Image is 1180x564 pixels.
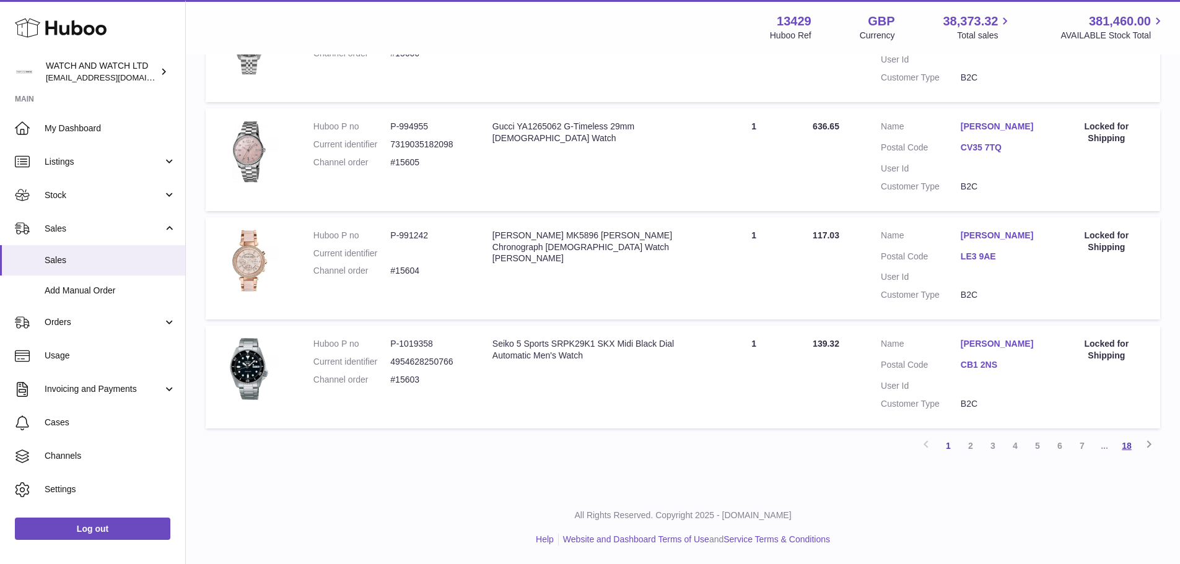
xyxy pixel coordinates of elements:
[218,121,280,183] img: 1719997027.jpg
[881,72,961,84] dt: Customer Type
[959,435,982,457] a: 2
[961,121,1041,132] a: [PERSON_NAME]
[961,72,1041,84] dd: B2C
[1004,435,1026,457] a: 4
[881,251,961,266] dt: Postal Code
[563,534,709,544] a: Website and Dashboard Terms of Use
[313,230,391,241] dt: Huboo P no
[937,435,959,457] a: 1
[536,534,554,544] a: Help
[45,316,163,328] span: Orders
[881,142,961,157] dt: Postal Code
[45,350,176,362] span: Usage
[813,121,839,131] span: 636.65
[813,230,839,240] span: 117.03
[492,230,695,265] div: [PERSON_NAME] MK5896 [PERSON_NAME] Chronograph [DEMOGRAPHIC_DATA] Watch [PERSON_NAME]
[313,265,391,277] dt: Channel order
[313,248,391,259] dt: Current identifier
[770,30,811,41] div: Huboo Ref
[961,142,1041,154] a: CV35 7TQ
[45,189,163,201] span: Stock
[961,289,1041,301] dd: B2C
[881,380,961,392] dt: User Id
[390,265,468,277] dd: #15604
[390,157,468,168] dd: #15605
[313,157,391,168] dt: Channel order
[961,251,1041,262] a: LE3 9AE
[313,121,391,132] dt: Huboo P no
[1049,435,1071,457] a: 6
[15,518,170,540] a: Log out
[1071,435,1093,457] a: 7
[957,30,1012,41] span: Total sales
[777,13,811,30] strong: 13429
[881,181,961,193] dt: Customer Type
[813,339,839,349] span: 139.32
[723,534,830,544] a: Service Terms & Conditions
[961,230,1041,241] a: [PERSON_NAME]
[881,338,961,353] dt: Name
[313,139,391,150] dt: Current identifier
[881,359,961,374] dt: Postal Code
[707,108,800,211] td: 1
[860,30,895,41] div: Currency
[1116,435,1138,457] a: 18
[313,356,391,368] dt: Current identifier
[707,217,800,320] td: 1
[46,72,182,82] span: [EMAIL_ADDRESS][DOMAIN_NAME]
[45,123,176,134] span: My Dashboard
[390,338,468,350] dd: P-1019358
[1093,435,1116,457] span: ...
[218,230,280,292] img: 1718063754.jpg
[1065,230,1148,253] div: Locked for Shipping
[313,338,391,350] dt: Huboo P no
[1089,13,1151,30] span: 381,460.00
[45,417,176,428] span: Cases
[218,338,280,400] img: 1731278128.png
[961,338,1041,350] a: [PERSON_NAME]
[46,60,157,84] div: WATCH AND WATCH LTD
[492,121,695,144] div: Gucci YA1265062 G-Timeless 29mm [DEMOGRAPHIC_DATA] Watch
[390,374,468,386] dd: #15603
[982,435,1004,457] a: 3
[45,484,176,495] span: Settings
[390,230,468,241] dd: P-991242
[492,338,695,362] div: Seiko 5 Sports SRPK29K1 SKX Midi Black Dial Automatic Men's Watch
[390,121,468,132] dd: P-994955
[559,534,830,545] li: and
[1065,338,1148,362] div: Locked for Shipping
[1060,13,1165,41] a: 381,460.00 AVAILABLE Stock Total
[45,285,176,297] span: Add Manual Order
[390,356,468,368] dd: 4954628250766
[961,181,1041,193] dd: B2C
[943,13,998,30] span: 38,373.32
[943,13,1012,41] a: 38,373.32 Total sales
[881,54,961,66] dt: User Id
[390,139,468,150] dd: 7319035182098
[1060,30,1165,41] span: AVAILABLE Stock Total
[881,398,961,410] dt: Customer Type
[45,450,176,462] span: Channels
[196,510,1170,521] p: All Rights Reserved. Copyright 2025 - [DOMAIN_NAME]
[45,156,163,168] span: Listings
[868,13,894,30] strong: GBP
[881,121,961,136] dt: Name
[1026,435,1049,457] a: 5
[45,254,176,266] span: Sales
[881,271,961,283] dt: User Id
[45,383,163,395] span: Invoicing and Payments
[1065,121,1148,144] div: Locked for Shipping
[961,398,1041,410] dd: B2C
[707,326,800,428] td: 1
[313,374,391,386] dt: Channel order
[961,359,1041,371] a: CB1 2NS
[881,289,961,301] dt: Customer Type
[45,223,163,235] span: Sales
[881,230,961,245] dt: Name
[15,63,33,81] img: internalAdmin-13429@internal.huboo.com
[881,163,961,175] dt: User Id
